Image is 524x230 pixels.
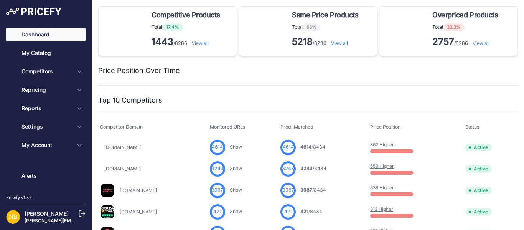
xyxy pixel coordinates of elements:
span: 3243 [282,165,294,172]
span: Competitor Domain [100,124,143,130]
a: Dashboard [6,28,86,41]
strong: 5218 [292,36,313,47]
p: Total [432,23,501,31]
a: View all [473,40,489,46]
a: Show [230,208,242,214]
span: My Account [21,141,72,149]
span: 3243 [300,165,313,171]
span: Active [465,144,492,151]
a: [DOMAIN_NAME] [104,166,142,172]
a: [DOMAIN_NAME] [120,209,157,215]
button: My Account [6,138,86,152]
span: Reports [21,104,72,112]
span: Repricing [21,86,72,94]
button: Repricing [6,83,86,97]
a: 421/8434 [300,208,322,214]
p: Total [292,23,361,31]
button: Competitors [6,65,86,78]
span: 4614 [283,144,294,151]
p: Total [152,23,223,31]
span: Same Price Products [292,10,358,20]
img: Pricefy Logo [6,8,61,15]
a: Show [230,144,242,150]
a: Show [230,187,242,193]
p: /8286 [292,36,361,48]
span: 3987 [282,187,294,194]
a: View all [331,40,348,46]
nav: Sidebar [6,28,86,212]
span: Settings [21,123,72,131]
span: 421 [213,208,221,215]
a: 638 Higher [370,185,394,190]
span: 421 [300,208,308,214]
span: 33.3% [443,23,465,31]
span: 3987 [211,187,223,194]
a: [PERSON_NAME] [25,210,69,217]
h2: Price Position Over Time [98,65,180,76]
a: [DOMAIN_NAME] [120,187,157,193]
a: [PERSON_NAME][EMAIL_ADDRESS][DOMAIN_NAME] [25,218,143,223]
a: View all [192,40,209,46]
a: 3987/8434 [300,187,326,193]
span: 4614 [212,144,223,151]
h2: Top 10 Competitors [98,95,162,106]
button: Reports [6,101,86,115]
span: Active [465,187,492,194]
span: 3987 [300,187,312,193]
span: Prod. Matched [280,124,313,130]
span: Overpriced Products [432,10,498,20]
span: 3243 [211,165,224,172]
span: Active [465,208,492,216]
a: Alerts [6,169,86,183]
span: 421 [284,208,292,215]
div: Pricefy v1.7.2 [6,194,32,201]
a: 659 Higher [370,163,394,169]
span: 4614 [300,144,311,150]
a: 312 Higher [370,206,393,212]
span: 17.4% [162,23,183,31]
span: Active [465,165,492,173]
span: 63% [303,23,320,31]
p: /8286 [432,36,501,48]
button: Settings [6,120,86,134]
a: 4614/8434 [300,144,325,150]
span: Competitive Products [152,10,220,20]
a: [DOMAIN_NAME] [104,144,142,150]
span: Monitored URLs [210,124,246,130]
strong: 1443 [152,36,173,47]
span: Status [465,124,480,130]
a: 862 Higher [370,142,394,147]
span: Price Position [370,124,400,130]
strong: 2757 [432,36,454,47]
a: 3243/8434 [300,165,326,171]
span: Competitors [21,68,72,75]
a: Show [230,165,242,171]
p: /8286 [152,36,223,48]
a: My Catalog [6,46,86,60]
